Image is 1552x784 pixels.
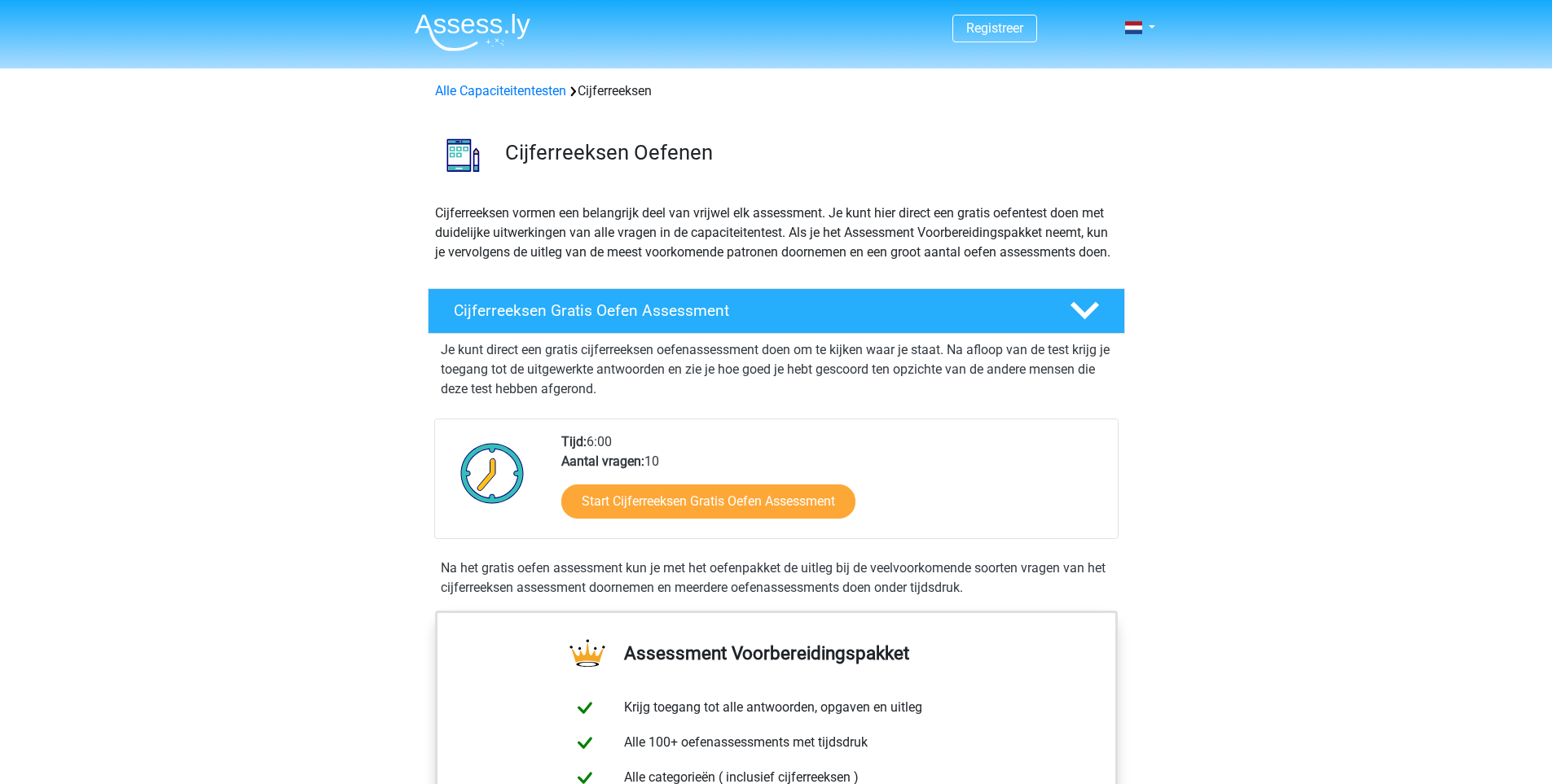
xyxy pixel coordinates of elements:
[454,301,1044,320] h4: Cijferreeksen Gratis Oefen Assessment
[561,453,644,469] b: Aantal vragen:
[435,83,566,99] a: Alle Capaciteitentesten
[549,432,1117,538] div: 6:00 10
[429,81,1124,101] div: Cijferreeksen
[435,204,1118,262] p: Cijferreeksen vormen een belangrijk deel van vrijwel elk assessment. Je kunt hier direct een grat...
[434,558,1119,598] div: Na het gratis oefen assessment kun je met het oefenpakket de uitleg bij de veelvoorkomende soorte...
[505,140,1112,165] h3: Cijferreeksen Oefenen
[415,13,530,51] img: Assessly
[561,434,587,449] b: Tijd:
[561,484,855,519] a: Start Cijferreeksen Gratis Oefen Assessment
[451,432,534,514] img: Klok
[966,20,1023,36] a: Registreer
[429,120,498,190] img: cijferreeksen
[441,340,1112,399] p: Je kunt direct een gratis cijferreeksen oefenassessment doen om te kijken waar je staat. Na afloo...
[421,288,1132,334] a: Cijferreeksen Gratis Oefen Assessment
